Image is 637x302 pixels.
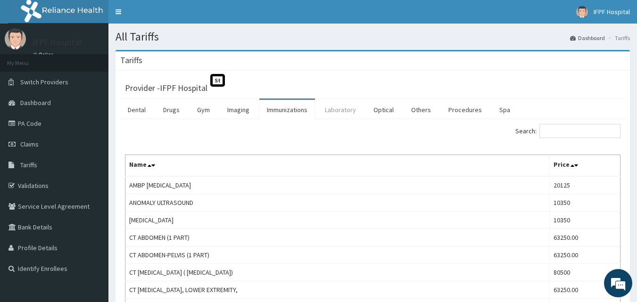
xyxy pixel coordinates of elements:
input: Search: [539,124,620,138]
span: St [210,74,225,87]
td: 20125 [549,176,620,194]
a: Online [33,51,56,58]
a: Gym [190,100,217,120]
span: Dashboard [20,98,51,107]
a: Immunizations [259,100,315,120]
td: 10350 [549,212,620,229]
span: Switch Providers [20,78,68,86]
td: 63250.00 [549,281,620,299]
td: CT [MEDICAL_DATA] ( [MEDICAL_DATA]) [125,264,550,281]
td: CT ABDOMEN-PELVIS (1 PART) [125,246,550,264]
td: [MEDICAL_DATA] [125,212,550,229]
img: d_794563401_company_1708531726252_794563401 [17,47,38,71]
li: Tariffs [606,34,630,42]
a: Laboratory [317,100,364,120]
td: 10350 [549,194,620,212]
span: IFPF Hospital [594,8,630,16]
p: IFPF Hospital [33,38,82,47]
td: CT ABDOMEN (1 PART) [125,229,550,246]
div: Minimize live chat window [155,5,177,27]
a: Optical [366,100,401,120]
td: CT [MEDICAL_DATA], LOWER EXTREMITY, [125,281,550,299]
img: User Image [5,28,26,49]
img: User Image [576,6,588,18]
a: Spa [492,100,518,120]
td: 63250.00 [549,229,620,246]
div: Chat with us now [49,53,158,65]
h3: Provider - IFPF Hospital [125,84,207,92]
a: Imaging [220,100,257,120]
span: Tariffs [20,161,37,169]
a: Dental [120,100,153,120]
textarea: Type your message and hit 'Enter' [5,202,180,235]
th: Name [125,155,550,177]
h1: All Tariffs [116,31,630,43]
label: Search: [515,124,620,138]
h3: Tariffs [120,56,142,65]
a: Dashboard [570,34,605,42]
th: Price [549,155,620,177]
span: Claims [20,140,39,148]
td: ANOMALY ULTRASOUND [125,194,550,212]
td: AMBP [MEDICAL_DATA] [125,176,550,194]
span: We're online! [55,91,130,186]
a: Drugs [156,100,187,120]
a: Others [404,100,438,120]
td: 80500 [549,264,620,281]
td: 63250.00 [549,246,620,264]
a: Procedures [441,100,489,120]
